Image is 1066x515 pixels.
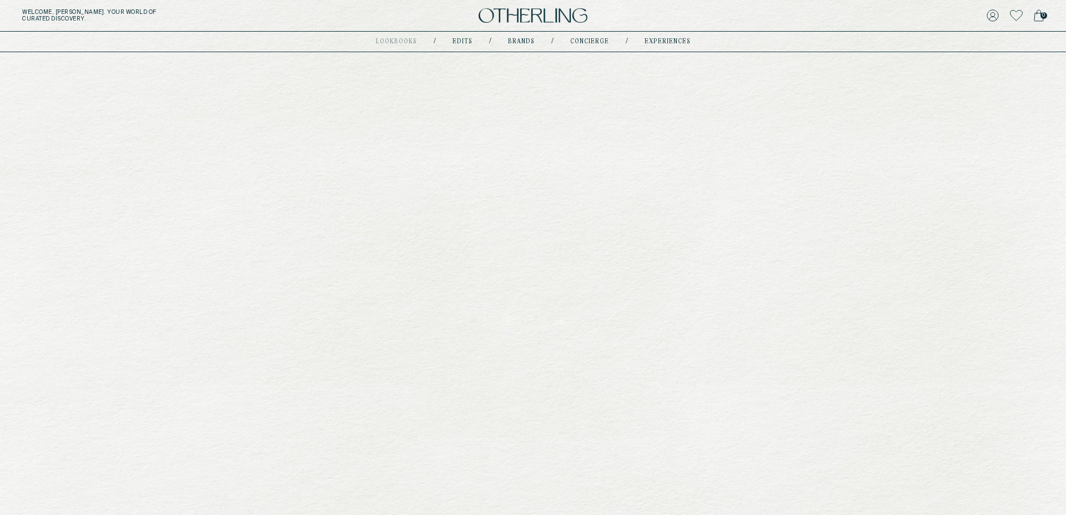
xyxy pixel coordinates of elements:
a: experiences [645,39,691,44]
div: / [489,37,491,46]
img: logo [479,8,587,23]
h5: Welcome, [PERSON_NAME] . Your world of curated discovery. [22,9,329,22]
div: / [551,37,554,46]
a: lookbooks [376,39,417,44]
div: / [434,37,436,46]
div: / [626,37,628,46]
a: concierge [570,39,609,44]
a: 0 [1034,8,1044,23]
span: 0 [1040,12,1047,19]
a: Brands [508,39,535,44]
a: Edits [452,39,472,44]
